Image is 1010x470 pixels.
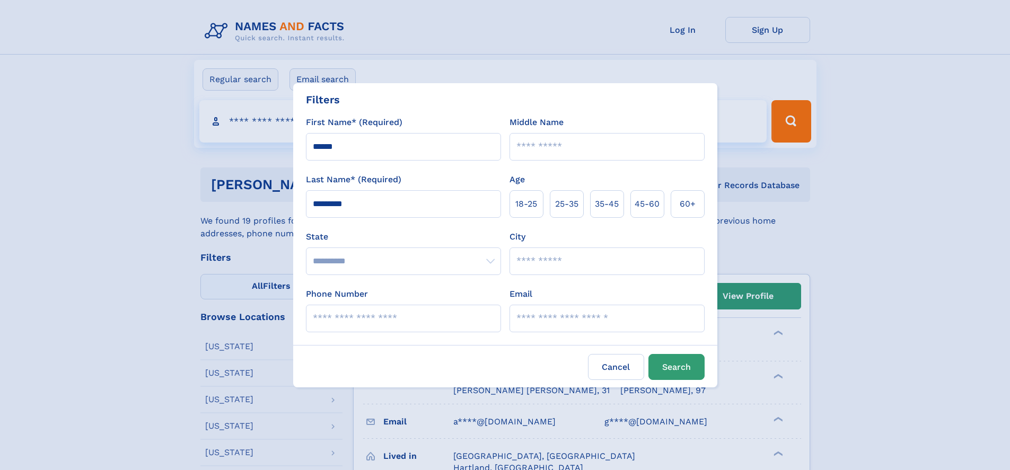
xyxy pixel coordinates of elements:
span: 25‑35 [555,198,578,210]
label: Middle Name [510,116,564,129]
label: First Name* (Required) [306,116,402,129]
label: Cancel [588,354,644,380]
span: 60+ [680,198,696,210]
label: Age [510,173,525,186]
span: 35‑45 [595,198,619,210]
label: City [510,230,525,243]
span: 45‑60 [635,198,660,210]
label: Email [510,288,532,300]
div: Filters [306,92,340,108]
label: Last Name* (Required) [306,173,401,186]
button: Search [648,354,705,380]
label: Phone Number [306,288,368,300]
label: State [306,230,501,243]
span: 18‑25 [515,198,537,210]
